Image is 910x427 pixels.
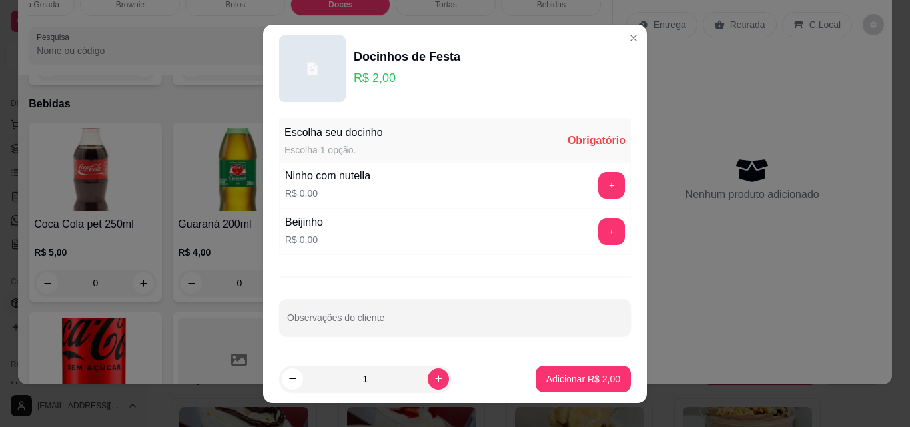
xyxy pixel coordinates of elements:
button: Close [623,27,644,49]
button: increase-product-quantity [428,368,449,390]
p: R$ 0,00 [285,187,370,200]
div: Escolha 1 opção. [284,143,383,157]
div: Beijinho [285,214,323,230]
button: Adicionar R$ 2,00 [536,366,631,392]
div: Ninho com nutella [285,168,370,184]
p: R$ 0,00 [285,233,323,246]
div: Docinhos de Festa [354,47,460,66]
button: add [598,172,625,199]
p: Adicionar R$ 2,00 [546,372,620,386]
div: Escolha seu docinho [284,125,383,141]
p: R$ 2,00 [354,69,460,87]
div: Obrigatório [568,133,626,149]
button: decrease-product-quantity [282,368,303,390]
input: Observações do cliente [287,316,623,330]
button: add [598,218,625,245]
